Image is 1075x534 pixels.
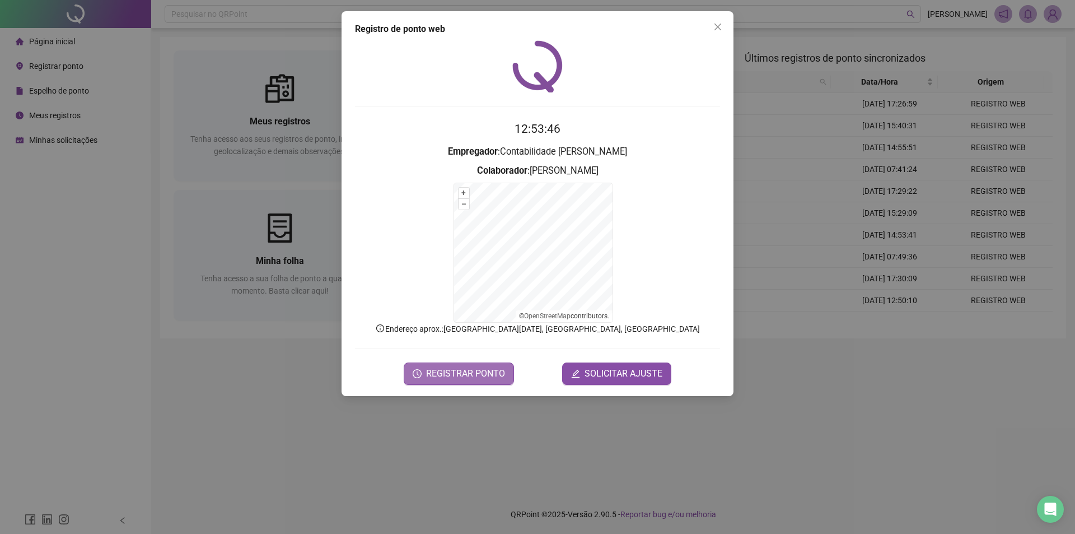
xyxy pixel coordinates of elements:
[713,22,722,31] span: close
[459,188,469,198] button: +
[355,164,720,178] h3: : [PERSON_NAME]
[355,22,720,36] div: Registro de ponto web
[413,369,422,378] span: clock-circle
[515,122,560,136] time: 12:53:46
[1037,496,1064,523] div: Open Intercom Messenger
[512,40,563,92] img: QRPoint
[585,367,662,380] span: SOLICITAR AJUSTE
[477,165,527,176] strong: Colaborador
[404,363,514,385] button: REGISTRAR PONTO
[571,369,580,378] span: edit
[524,312,571,320] a: OpenStreetMap
[355,145,720,159] h3: : Contabilidade [PERSON_NAME]
[709,18,727,36] button: Close
[355,323,720,335] p: Endereço aprox. : [GEOGRAPHIC_DATA][DATE], [GEOGRAPHIC_DATA], [GEOGRAPHIC_DATA]
[448,146,498,157] strong: Empregador
[519,312,609,320] li: © contributors.
[375,323,385,333] span: info-circle
[459,199,469,210] button: –
[426,367,505,380] span: REGISTRAR PONTO
[562,363,671,385] button: editSOLICITAR AJUSTE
